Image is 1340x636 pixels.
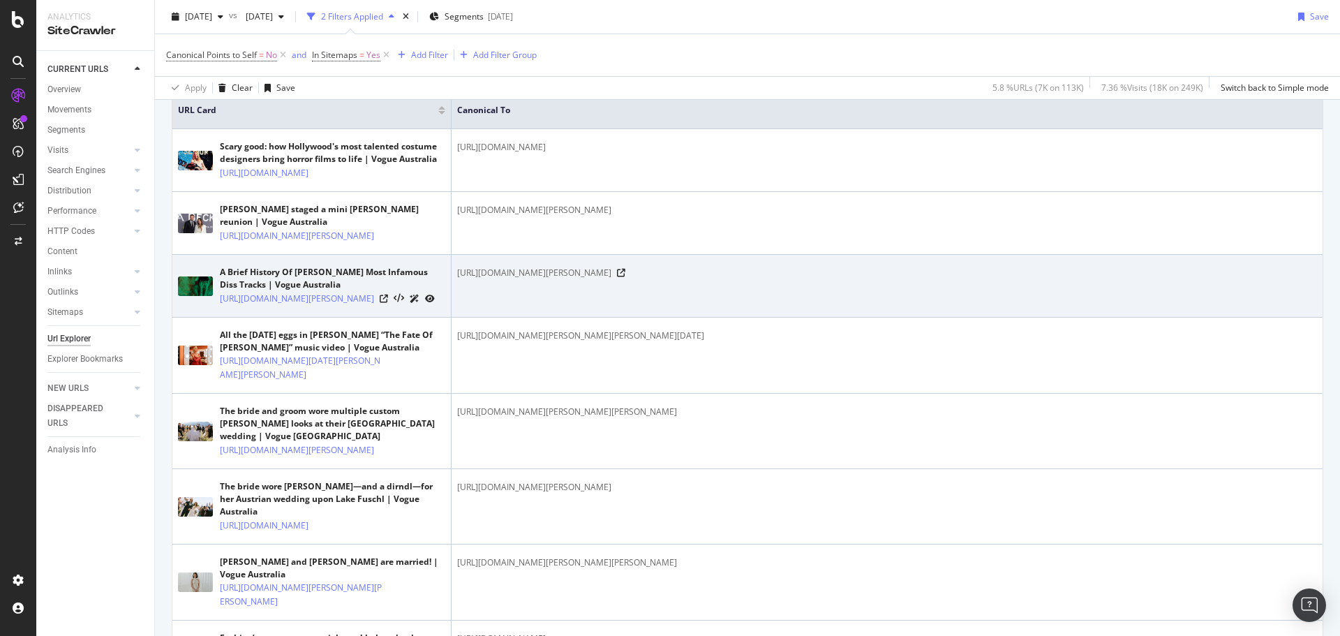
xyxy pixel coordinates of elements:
a: [URL][DOMAIN_NAME][PERSON_NAME] [220,292,374,306]
button: [DATE] [166,6,229,28]
img: main image [178,346,213,365]
button: and [292,48,306,61]
div: Analytics [47,11,143,23]
div: All the [DATE] eggs in [PERSON_NAME] “The Fate Of [PERSON_NAME]” music video | Vogue Australia [220,329,445,354]
span: [URL][DOMAIN_NAME][PERSON_NAME][PERSON_NAME] [457,405,677,419]
div: [PERSON_NAME] staged a mini [PERSON_NAME] reunion | Vogue Australia [220,203,445,228]
div: Search Engines [47,163,105,178]
span: [URL][DOMAIN_NAME] [457,140,546,154]
a: Distribution [47,184,131,198]
div: A Brief History Of [PERSON_NAME] Most Infamous Diss Tracks | Vogue Australia [220,266,445,291]
span: = [259,49,264,61]
div: 5.8 % URLs ( 7K on 113K ) [992,82,1084,94]
span: In Sitemaps [312,49,357,61]
span: URL Card [178,104,435,117]
div: 7.36 % Visits ( 18K on 249K ) [1101,82,1203,94]
a: Visits [47,143,131,158]
img: main image [178,151,213,170]
div: Outlinks [47,285,78,299]
div: Url Explorer [47,332,91,346]
a: [URL][DOMAIN_NAME] [220,166,308,180]
button: Apply [166,77,207,99]
div: Sitemaps [47,305,83,320]
div: times [400,10,412,24]
div: Inlinks [47,265,72,279]
span: Canonical Points to Self [166,49,257,61]
a: Visit Online Page [380,295,388,303]
div: Performance [47,204,96,219]
a: HTTP Codes [47,224,131,239]
a: Url Explorer [47,332,144,346]
a: Analysis Info [47,443,144,457]
span: [URL][DOMAIN_NAME][PERSON_NAME] [457,266,611,280]
button: Switch back to Simple mode [1215,77,1329,99]
a: NEW URLS [47,381,131,396]
div: NEW URLS [47,381,89,396]
a: CURRENT URLS [47,62,131,77]
span: Segments [445,10,484,22]
a: Visit Online Page [617,269,625,277]
div: Analysis Info [47,443,96,457]
div: Segments [47,123,85,138]
button: Clear [213,77,253,99]
span: vs [229,9,240,21]
span: Canonical To [457,104,1296,117]
div: Distribution [47,184,91,198]
div: Apply [185,82,207,94]
a: Sitemaps [47,305,131,320]
div: HTTP Codes [47,224,95,239]
a: Inlinks [47,265,131,279]
div: Clear [232,82,253,94]
a: [URL][DOMAIN_NAME] [220,519,308,533]
div: Overview [47,82,81,97]
div: Add Filter [411,49,448,61]
div: DISAPPEARED URLS [47,401,118,431]
a: Outlinks [47,285,131,299]
div: Scary good: how Hollywood's most talented costume designers bring horror films to life | Vogue Au... [220,140,445,165]
a: Overview [47,82,144,97]
a: DISAPPEARED URLS [47,401,131,431]
a: [URL][DOMAIN_NAME][PERSON_NAME] [220,229,374,243]
button: Add Filter [392,47,448,64]
button: [DATE] [240,6,290,28]
a: [URL][DOMAIN_NAME][PERSON_NAME][PERSON_NAME] [220,581,385,609]
span: No [266,45,277,65]
div: Visits [47,143,68,158]
div: Content [47,244,77,259]
img: main image [178,497,213,517]
button: Add Filter Group [454,47,537,64]
div: and [292,49,306,61]
img: main image [178,276,213,296]
div: Open Intercom Messenger [1293,589,1326,622]
a: [URL][DOMAIN_NAME][PERSON_NAME] [220,443,374,457]
span: [URL][DOMAIN_NAME][PERSON_NAME][PERSON_NAME] [457,556,677,570]
div: Save [276,82,295,94]
a: Content [47,244,144,259]
img: main image [178,214,213,233]
div: [PERSON_NAME] and [PERSON_NAME] are married! | Vogue Australia [220,556,445,581]
a: Explorer Bookmarks [47,352,144,367]
a: Segments [47,123,144,138]
div: Explorer Bookmarks [47,352,123,367]
div: 2 Filters Applied [321,10,383,22]
a: Search Engines [47,163,131,178]
div: The bride and groom wore multiple custom [PERSON_NAME] looks at their [GEOGRAPHIC_DATA] wedding |... [220,405,445,443]
span: [URL][DOMAIN_NAME][PERSON_NAME][PERSON_NAME][DATE] [457,329,704,343]
div: The bride wore [PERSON_NAME]—and a dirndl—for her Austrian wedding upon Lake Fuschl | Vogue Austr... [220,480,445,518]
button: Save [259,77,295,99]
span: 2025 Sep. 30th [240,10,273,22]
div: [DATE] [488,10,513,22]
button: View HTML Source [394,294,404,304]
span: [URL][DOMAIN_NAME][PERSON_NAME] [457,203,611,217]
button: Save [1293,6,1329,28]
img: main image [178,422,213,441]
a: Performance [47,204,131,219]
a: AI Url Details [410,291,419,306]
a: URL Inspection [425,291,435,306]
div: Movements [47,103,91,117]
img: main image [178,572,213,592]
a: [URL][DOMAIN_NAME][DATE][PERSON_NAME][PERSON_NAME] [220,354,385,382]
div: CURRENT URLS [47,62,108,77]
span: [URL][DOMAIN_NAME][PERSON_NAME] [457,480,611,494]
span: Yes [366,45,380,65]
